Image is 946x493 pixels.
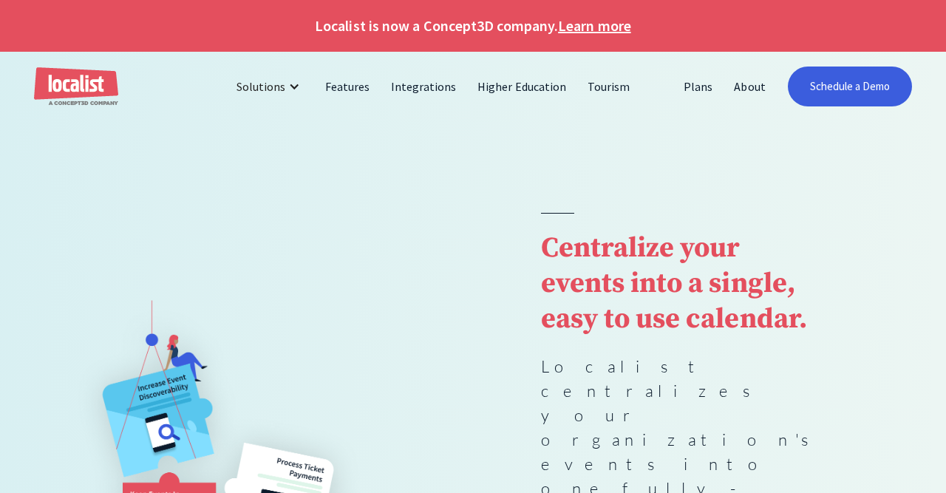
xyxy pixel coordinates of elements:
strong: Centralize your events into a single, easy to use calendar. [541,231,807,337]
div: Solutions [225,69,315,104]
a: Schedule a Demo [788,67,913,106]
div: Solutions [236,78,285,95]
a: About [724,69,776,104]
a: Plans [673,69,724,104]
a: Integrations [381,69,467,104]
a: Higher Education [467,69,577,104]
a: home [34,67,118,106]
a: Learn more [558,15,630,37]
a: Features [315,69,381,104]
a: Tourism [577,69,641,104]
